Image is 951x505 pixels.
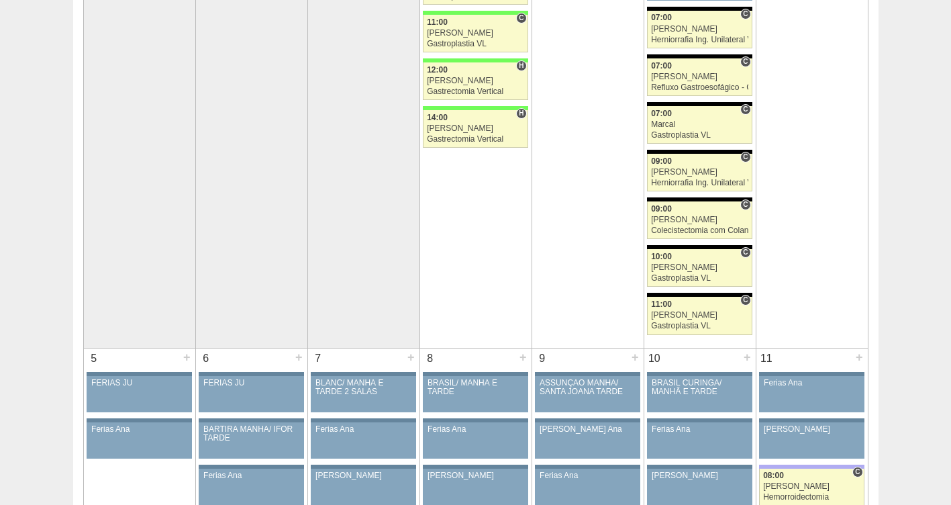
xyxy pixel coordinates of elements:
div: [PERSON_NAME] [651,263,748,272]
div: 6 [196,349,217,369]
div: Key: Aviso [311,372,415,376]
div: Key: Blanc [647,150,752,154]
div: Ferias Ana [91,425,187,434]
div: BRASIL/ MANHÃ E TARDE [428,379,523,396]
div: FERIAS JU [91,379,187,387]
div: Key: Blanc [647,102,752,106]
div: BLANC/ MANHÃ E TARDE 2 SALAS [315,379,411,396]
div: Marcal [651,120,748,129]
div: Gastrectomia Vertical [427,87,524,96]
div: Hemorroidectomia [763,493,860,502]
div: [PERSON_NAME] [764,425,860,434]
span: Consultório [740,9,750,19]
div: Colecistectomia com Colangiografia VL [651,226,748,235]
a: C 11:00 [PERSON_NAME] Gastroplastia VL [423,15,528,52]
span: Consultório [852,467,862,477]
div: Key: Aviso [423,372,528,376]
div: Gastroplastia VL [651,322,748,330]
span: 11:00 [651,300,672,309]
div: Key: Aviso [535,418,640,422]
span: Consultório [740,56,750,67]
div: Key: Blanc [647,293,752,297]
span: Consultório [740,152,750,163]
span: 14:00 [427,113,448,122]
a: Ferias Ana [535,469,640,505]
a: [PERSON_NAME] Ana [535,422,640,459]
div: + [181,349,193,366]
div: [PERSON_NAME] [427,124,524,133]
a: Ferias Ana [423,422,528,459]
div: Key: Aviso [647,465,752,469]
div: Ferias Ana [764,379,860,387]
a: [PERSON_NAME] [311,469,415,505]
span: 09:00 [651,156,672,166]
span: 07:00 [651,13,672,22]
div: [PERSON_NAME] [651,73,748,81]
span: Consultório [740,199,750,210]
div: Key: Blanc [647,245,752,249]
span: 10:00 [651,252,672,261]
a: H 14:00 [PERSON_NAME] Gastrectomia Vertical [423,110,528,148]
div: Ferias Ana [540,471,636,480]
div: Key: Aviso [87,418,191,422]
a: C 07:00 Marcal Gastroplastia VL [647,106,752,144]
div: Key: Blanc [647,7,752,11]
div: BARTIRA MANHÃ/ IFOR TARDE [203,425,299,443]
div: [PERSON_NAME] [763,482,860,491]
div: + [854,349,865,366]
div: Ferias Ana [315,425,411,434]
div: Ferias Ana [203,471,299,480]
div: Key: Brasil [423,11,528,15]
div: 10 [644,349,665,369]
div: Ferias Ana [652,425,748,434]
div: [PERSON_NAME] Ana [540,425,636,434]
div: 5 [84,349,105,369]
a: Ferias Ana [87,422,191,459]
span: 09:00 [651,204,672,214]
div: Key: Aviso [311,418,415,422]
div: [PERSON_NAME] [427,77,524,85]
div: 8 [420,349,441,369]
a: C 07:00 [PERSON_NAME] Herniorrafia Ing. Unilateral VL [647,11,752,48]
div: Herniorrafia Ing. Unilateral VL [651,179,748,187]
div: [PERSON_NAME] [315,471,411,480]
a: H 12:00 [PERSON_NAME] Gastrectomia Vertical [423,62,528,100]
div: Key: Aviso [423,418,528,422]
div: Ferias Ana [428,425,523,434]
span: 12:00 [427,65,448,75]
div: + [742,349,753,366]
div: + [630,349,641,366]
a: C 09:00 [PERSON_NAME] Herniorrafia Ing. Unilateral VL [647,154,752,191]
div: Key: Aviso [423,465,528,469]
div: Key: Brasil [423,106,528,110]
a: BLANC/ MANHÃ E TARDE 2 SALAS [311,376,415,412]
div: [PERSON_NAME] [651,216,748,224]
div: Key: Aviso [311,465,415,469]
div: Key: Aviso [199,465,303,469]
a: BRASIL/ MANHÃ E TARDE [423,376,528,412]
a: [PERSON_NAME] [423,469,528,505]
span: 07:00 [651,61,672,71]
span: 08:00 [763,471,784,480]
div: Key: Blanc [647,54,752,58]
span: 07:00 [651,109,672,118]
div: Key: Aviso [647,372,752,376]
div: Gastrectomia Vertical [427,135,524,144]
div: Herniorrafia Ing. Unilateral VL [651,36,748,44]
a: Ferias Ana [759,376,864,412]
div: [PERSON_NAME] [651,311,748,320]
div: [PERSON_NAME] [652,471,748,480]
a: [PERSON_NAME] [759,422,864,459]
a: BARTIRA MANHÃ/ IFOR TARDE [199,422,303,459]
div: + [405,349,417,366]
div: [PERSON_NAME] [427,29,524,38]
div: Key: Aviso [759,418,864,422]
div: [PERSON_NAME] [428,471,523,480]
a: FERIAS JU [87,376,191,412]
a: Ferias Ana [311,422,415,459]
span: Consultório [740,295,750,306]
div: ASSUNÇÃO MANHÃ/ SANTA JOANA TARDE [540,379,636,396]
a: BRASIL CURINGA/ MANHÃ E TARDE [647,376,752,412]
div: BRASIL CURINGA/ MANHÃ E TARDE [652,379,748,396]
span: Hospital [516,60,526,71]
